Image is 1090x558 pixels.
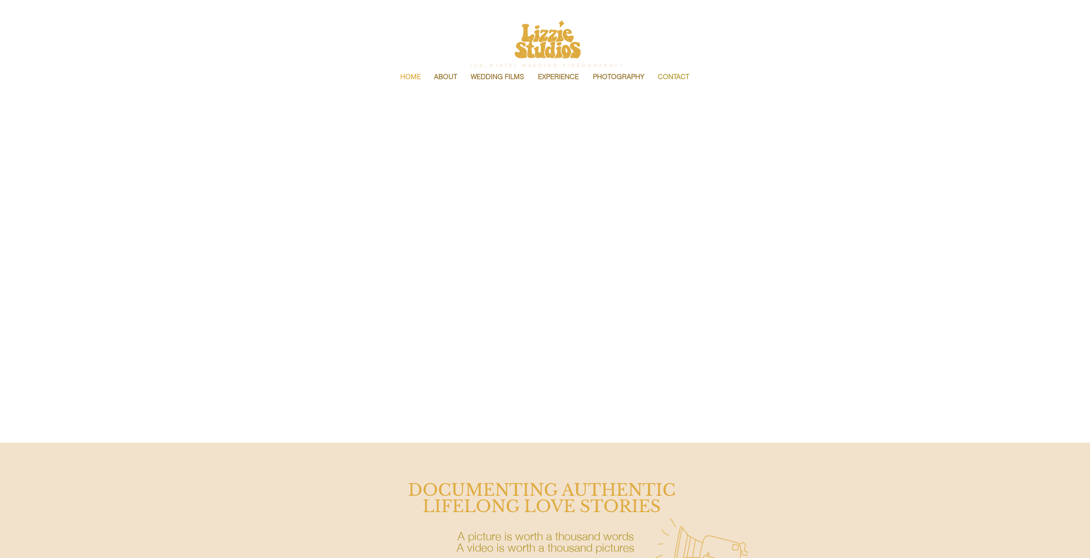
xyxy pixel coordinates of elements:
span: ER [615,61,625,69]
a: ABOUT [427,67,464,86]
p: WEDDING FILMS [466,67,528,86]
p: PHOTOGRAPHY [588,67,649,86]
span: DOCUMENTING AUTHENTIC LIFELONG LOVE STORIES [408,480,676,517]
p: ABOUT [429,67,462,86]
img: old logo yellow.png [515,20,581,59]
p: EXPERIENCE [533,67,583,86]
nav: Site [323,67,767,86]
p: HOME [396,67,425,86]
a: HOME [393,67,427,86]
a: CONTACT [651,67,696,86]
p: CONTACT [653,67,694,86]
span: [US_STATE] WEDDING VIDEOGRAPH [470,61,615,69]
span: A picture is worth a thousand words A video is worth a thousand pictures [457,524,634,557]
a: EXPERIENCE [531,67,586,86]
a: PHOTOGRAPHY [586,67,651,86]
a: WEDDING FILMS [464,67,531,86]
